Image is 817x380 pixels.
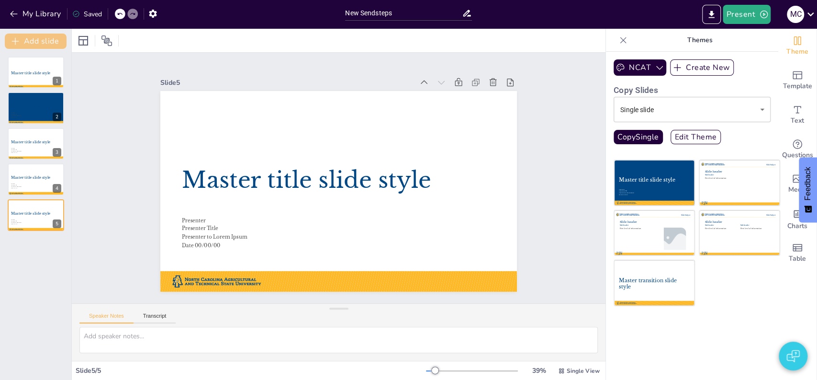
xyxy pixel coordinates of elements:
span: Date 00/00/00 [11,223,17,224]
span: Presenter to Lorem Ipsum [182,234,247,240]
div: Slide 5 [160,78,414,87]
div: Slide Subject [753,164,775,166]
div: Change the overall theme [778,29,817,63]
span: Presenter Title [11,185,17,186]
div: Presenter [619,189,641,190]
div: Slide Subject [753,214,775,216]
input: Insert title [345,6,462,20]
span: Theme [786,46,808,57]
span: Feedback [804,167,812,200]
div: Date 00/00/00 [619,195,641,196]
div: Layout [76,33,91,48]
span: Date 00/00/00 [182,243,220,249]
div: Presenter to Lorem Ipsum [619,192,641,194]
div: Add text boxes [778,98,817,132]
div: 4 [53,184,61,193]
span: Master title slide style [11,211,50,215]
span: Presenter Title [11,114,17,115]
button: Add slide [5,34,67,49]
span: Presenter [11,148,15,149]
div: Subheader [705,174,775,176]
button: Edit Theme [671,130,721,144]
div: Get real-time input from your audience [778,132,817,167]
div: First level of information [705,228,737,230]
button: NCAT [614,59,666,76]
div: 2 [53,113,61,121]
div: [DOMAIN_NAME] [701,252,707,256]
div: First level of information [740,228,769,230]
div: 39 % [527,366,550,375]
div: Add ready made slides [778,63,817,98]
div: 5 [53,219,61,228]
span: Presenter [11,184,15,184]
div: Saved [72,10,102,19]
div: Slide header [705,170,775,173]
div: Subheader [619,224,690,226]
div: Subheader [705,224,737,226]
span: Table [789,253,806,264]
div: Slide 5 / 5 [76,366,426,375]
span: Presenter Title [182,225,218,231]
span: Master title slide style [11,140,50,144]
div: Add images, graphics, shapes or video [778,167,817,201]
span: Presenter to Lorem Ipsum [11,186,22,187]
div: 4 [8,163,64,195]
span: Presenter to Lorem Ipsum [11,150,22,151]
button: Speaker Notes [79,313,134,323]
span: Presenter to Lorem Ipsum [11,115,22,116]
button: Create New [670,59,734,76]
span: Presenter [182,218,205,223]
div: M C [787,6,804,23]
span: Presenter Title [11,220,17,221]
span: Position [101,35,112,46]
div: [DOMAIN_NAME] [616,252,622,256]
button: Transcript [134,313,176,323]
div: 1 [8,57,64,88]
span: Presenter to Lorem Ipsum [11,222,22,223]
button: Export to PowerPoint [702,5,721,24]
div: Add charts and graphs [778,201,817,236]
span: Master title slide style [11,175,50,180]
div: Master transition slide style [619,277,690,290]
div: 1 [53,77,61,85]
span: Text [791,115,804,126]
span: Date 00/00/00 [11,116,17,117]
span: Date 00/00/00 [11,152,17,153]
h6: Copy Slides [614,83,771,97]
button: M C [787,5,804,24]
div: First level of information [705,177,775,179]
div: Subheader [740,224,772,226]
div: [DOMAIN_NAME] [701,202,707,207]
span: Questions [782,150,813,161]
span: Master title slide style [11,71,50,75]
button: Present [723,5,771,24]
span: Presenter Title [11,149,17,150]
button: CopySingle [614,130,663,144]
span: Master title slide style [182,166,431,194]
span: Single View [567,367,600,375]
div: 3 [53,148,61,157]
span: Presenter [11,112,15,113]
div: 3 [8,128,64,160]
p: Themes [631,29,769,52]
span: Date 00/00/00 [11,187,17,188]
span: Charts [787,221,807,231]
button: My Library [7,6,65,22]
span: Presenter [11,219,15,220]
div: 2 [8,92,64,124]
div: First level of information [619,228,654,230]
div: Add a table [778,236,817,270]
div: Master title slide style [619,177,690,183]
div: Slide Subject [668,214,690,216]
div: 5 [8,199,64,231]
span: Master title slide style [11,104,50,108]
div: Presenter Title [619,190,641,192]
div: Slide header [705,220,775,223]
span: Template [783,81,812,92]
span: Media [788,184,807,195]
button: Feedback - Show survey [799,157,817,222]
div: Slide header [619,220,690,223]
div: Single slide [614,97,771,122]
